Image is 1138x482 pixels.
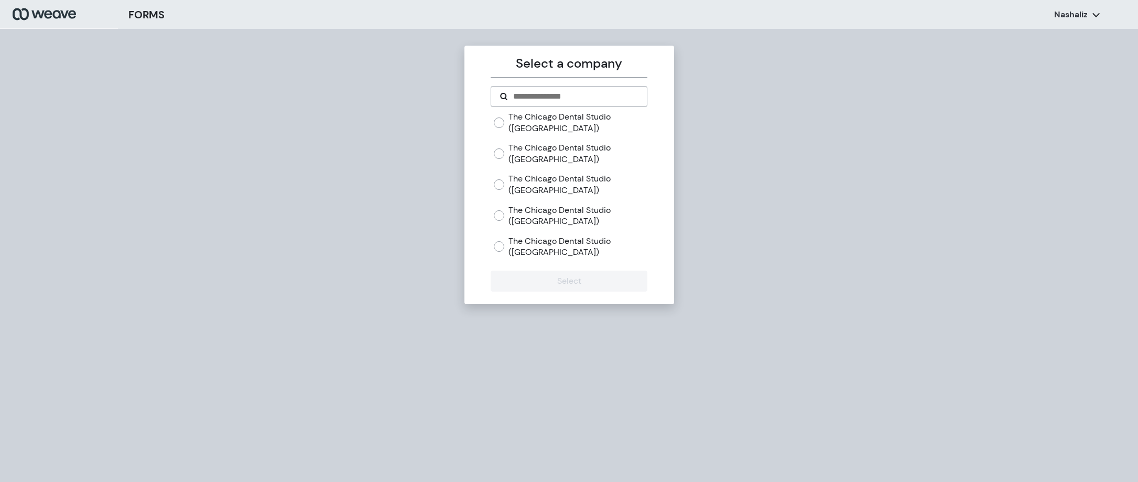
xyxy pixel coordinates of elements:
[508,111,647,134] label: The Chicago Dental Studio ([GEOGRAPHIC_DATA])
[128,7,165,23] h3: FORMS
[508,142,647,165] label: The Chicago Dental Studio ([GEOGRAPHIC_DATA])
[508,235,647,258] label: The Chicago Dental Studio ([GEOGRAPHIC_DATA])
[512,90,638,103] input: Search
[491,271,647,292] button: Select
[1054,9,1088,20] p: Nashaliz
[508,173,647,196] label: The Chicago Dental Studio ([GEOGRAPHIC_DATA])
[491,54,647,73] p: Select a company
[508,205,647,227] label: The Chicago Dental Studio ([GEOGRAPHIC_DATA])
